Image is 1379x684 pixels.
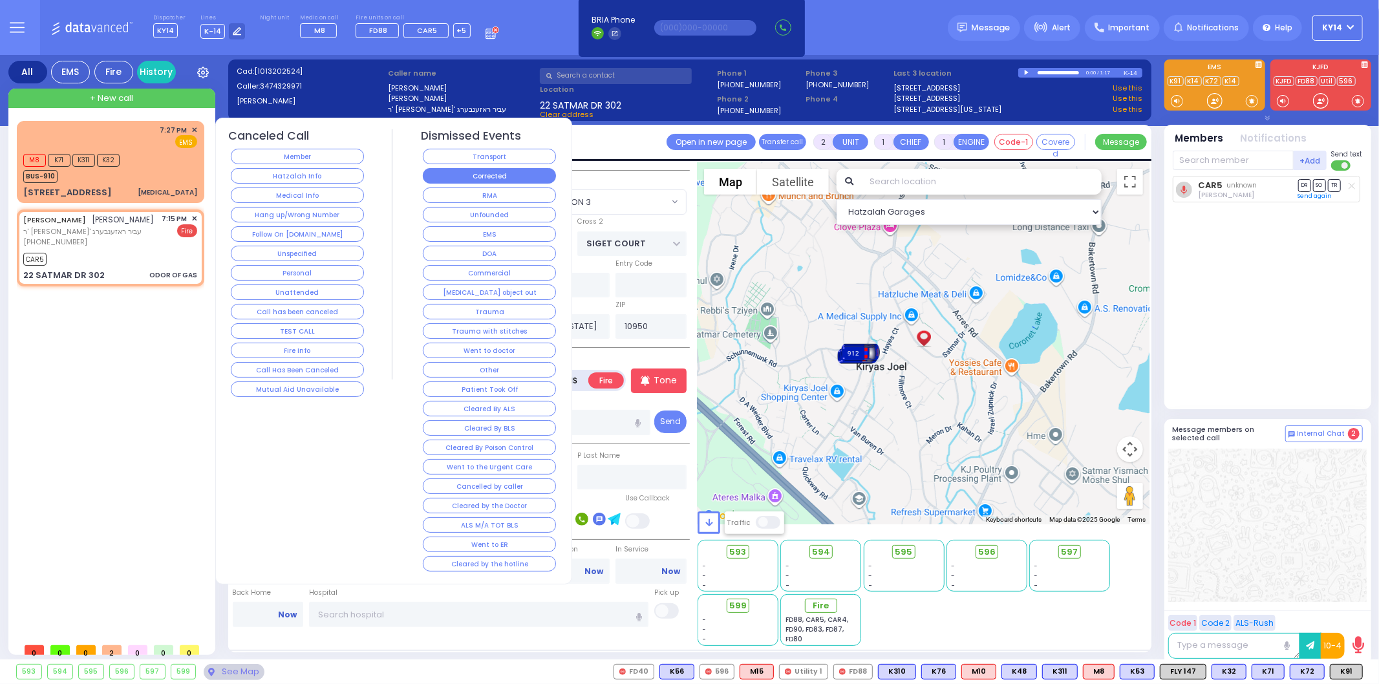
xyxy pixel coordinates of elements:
div: 597 [140,665,165,679]
button: [MEDICAL_DATA] object out [423,284,556,300]
span: Nachman Kahana [1198,190,1254,200]
label: Dispatcher [153,14,186,22]
img: red-radio-icon.svg [785,668,791,675]
span: [PERSON_NAME] [92,214,155,225]
label: [PERSON_NAME] [388,93,535,104]
a: 596 [1337,76,1356,86]
span: 595 [895,546,913,559]
span: 2 [1348,428,1360,440]
button: Show satellite imagery [757,169,829,195]
input: Search member [1173,151,1294,170]
div: BLS [1252,664,1285,679]
button: Trauma with stitches [423,323,556,339]
div: 903 [837,347,876,366]
span: unknown [1227,180,1257,190]
button: Code-1 [994,134,1033,150]
label: Entry Code [615,259,652,269]
span: Help [1275,22,1292,34]
h5: Message members on selected call [1173,425,1285,442]
div: BLS [1212,664,1246,679]
label: KJFD [1270,64,1371,73]
span: - [1034,581,1038,590]
span: CAR5 [417,25,437,36]
label: In Service [615,544,687,555]
div: K32 [1212,664,1246,679]
button: ALS-Rush [1234,615,1276,631]
div: [MEDICAL_DATA] [138,187,197,197]
div: BLS [921,664,956,679]
span: - [786,571,789,581]
img: message.svg [957,23,967,32]
span: Internal Chat [1298,429,1345,438]
span: [1013202524] [254,66,303,76]
span: SECTION 3 [540,190,668,213]
button: +Add [1294,151,1327,170]
a: [STREET_ADDRESS] [894,93,961,104]
button: Notifications [1241,131,1307,146]
span: 0 [76,645,96,655]
span: - [1034,571,1038,581]
button: Transfer call [759,134,806,150]
label: Night unit [260,14,289,22]
span: - [703,581,707,590]
span: BRIA Phone [592,14,635,26]
button: Went to doctor [423,343,556,358]
button: Cancelled by caller [423,478,556,494]
button: Mutual Aid Unavailable [231,381,364,397]
span: ר' [PERSON_NAME]' עביר ראזענבערג [23,226,155,237]
span: BUS-910 [23,170,58,183]
span: DR [1298,179,1311,191]
button: Covered [1036,134,1075,150]
button: Personal [231,265,364,281]
button: Corrected [423,168,556,184]
button: Member [231,149,364,164]
a: Now [661,566,680,577]
div: Fire [94,61,133,83]
label: Medic on call [300,14,341,22]
span: Phone 2 [717,94,801,105]
span: - [703,561,707,571]
div: FD40 [614,664,654,679]
input: (000)000-00000 [654,20,756,36]
span: Alert [1052,22,1071,34]
input: Search hospital [309,602,648,626]
a: Now [585,566,604,577]
div: 594 [48,665,73,679]
img: red-radio-icon.svg [705,668,712,675]
label: [PHONE_NUMBER] [717,105,781,115]
span: - [868,571,872,581]
button: 10-4 [1321,633,1345,659]
label: EMS [1164,64,1265,73]
div: EMS [51,61,90,83]
button: Map camera controls [1117,436,1143,462]
a: CAR5 [1198,180,1223,190]
button: Toggle fullscreen view [1117,169,1143,195]
span: 597 [1062,546,1078,559]
button: Code 2 [1199,615,1232,631]
button: CHIEF [893,134,929,150]
label: Lines [200,14,246,22]
span: Notifications [1187,22,1239,34]
img: red-radio-icon.svg [839,668,846,675]
span: - [951,561,955,571]
button: Patient Took Off [423,381,556,397]
span: Fire [177,224,197,237]
button: Message [1095,134,1147,150]
a: History [137,61,176,83]
span: 0 [128,645,147,655]
div: M10 [961,664,996,679]
button: Went to ER [423,537,556,552]
a: Open in new page [667,134,756,150]
label: Caller: [237,81,384,92]
label: Hospital [309,588,337,598]
h4: Canceled Call [229,129,310,143]
button: KY14 [1312,15,1363,41]
span: - [868,561,872,571]
button: Internal Chat 2 [1285,425,1363,442]
img: client-location.gif [914,319,933,348]
a: Util [1319,76,1336,86]
button: Call has been canceled [231,304,364,319]
span: 596 [978,546,996,559]
span: 22 SATMAR DR 302 [540,99,621,109]
span: M8 [23,154,46,167]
